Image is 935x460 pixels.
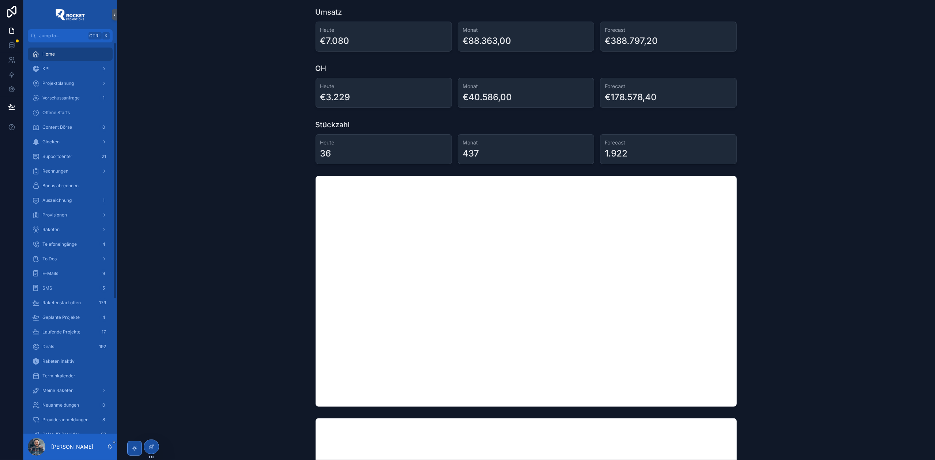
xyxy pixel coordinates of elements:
[103,33,109,39] span: K
[99,152,108,161] div: 21
[28,296,113,309] a: Raketenstart offen179
[42,197,72,203] span: Auszeichnung
[28,179,113,192] a: Bonus abrechnen
[42,139,60,145] span: Glocken
[42,417,88,423] span: Provideranmeldungen
[42,300,81,306] span: Raketenstart offen
[97,342,108,351] div: 192
[316,7,342,17] h1: Umsatz
[97,298,108,307] div: 179
[28,252,113,265] a: To Dos
[28,384,113,397] a: Meine Raketen
[28,223,113,236] a: Raketen
[463,83,589,90] h3: Monat
[320,91,350,103] div: €3.229
[42,329,80,335] span: Laufende Projekte
[320,83,447,90] h3: Heute
[463,148,479,159] div: 437
[605,148,627,159] div: 1.922
[99,94,108,102] div: 1
[42,51,55,57] span: Home
[42,183,79,189] span: Bonus abrechnen
[316,120,350,130] h1: Stückzahl
[99,284,108,293] div: 5
[51,443,93,450] p: [PERSON_NAME]
[42,256,57,262] span: To Dos
[320,35,350,47] div: €7.080
[320,148,331,159] div: 36
[28,399,113,412] a: Neuanmeldungen0
[23,42,117,434] div: scrollable content
[42,227,60,233] span: Raketen
[28,29,113,42] button: Jump to...CtrlK
[28,369,113,382] a: Terminkalender
[42,80,74,86] span: Projektplanung
[28,340,113,353] a: Deals192
[42,66,49,72] span: KPI
[42,344,54,350] span: Deals
[42,271,58,276] span: E-Mails
[99,269,108,278] div: 9
[99,430,108,439] div: 23
[605,26,732,34] h3: Forecast
[42,431,79,437] span: Sales-ID Provider
[99,415,108,424] div: 8
[316,63,327,73] h1: OH
[463,35,511,47] div: €88.363,00
[28,165,113,178] a: Rechnungen
[28,413,113,426] a: Provideranmeldungen8
[320,139,447,146] h3: Heute
[42,314,80,320] span: Geplante Projekte
[42,373,75,379] span: Terminkalender
[605,35,658,47] div: €388.797,20
[99,196,108,205] div: 1
[42,124,72,130] span: Content Börse
[463,139,589,146] h3: Monat
[28,135,113,148] a: Glocken
[320,26,447,34] h3: Heute
[28,238,113,251] a: Telefoneingänge4
[42,168,68,174] span: Rechnungen
[28,311,113,324] a: Geplante Projekte4
[28,91,113,105] a: Vorschussanfrage1
[42,358,75,364] span: Raketen inaktiv
[99,328,108,336] div: 17
[28,150,113,163] a: Supportcenter21
[99,123,108,132] div: 0
[28,62,113,75] a: KPI
[99,401,108,410] div: 0
[42,110,70,116] span: Offene Starts
[99,313,108,322] div: 4
[42,154,72,159] span: Supportcenter
[28,282,113,295] a: SMS5
[463,91,512,103] div: €40.586,00
[28,77,113,90] a: Projektplanung
[605,83,732,90] h3: Forecast
[42,95,80,101] span: Vorschussanfrage
[28,48,113,61] a: Home
[42,285,52,291] span: SMS
[88,32,102,39] span: Ctrl
[42,402,79,408] span: Neuanmeldungen
[42,388,73,393] span: Meine Raketen
[39,33,86,39] span: Jump to...
[42,212,67,218] span: Provisionen
[99,240,108,249] div: 4
[28,325,113,339] a: Laufende Projekte17
[56,9,85,20] img: App logo
[28,121,113,134] a: Content Börse0
[28,194,113,207] a: Auszeichnung1
[605,91,657,103] div: €178.578,40
[463,26,589,34] h3: Monat
[605,139,732,146] h3: Forecast
[28,267,113,280] a: E-Mails9
[28,428,113,441] a: Sales-ID Provider23
[42,241,77,247] span: Telefoneingänge
[28,355,113,368] a: Raketen inaktiv
[28,106,113,119] a: Offene Starts
[28,208,113,222] a: Provisionen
